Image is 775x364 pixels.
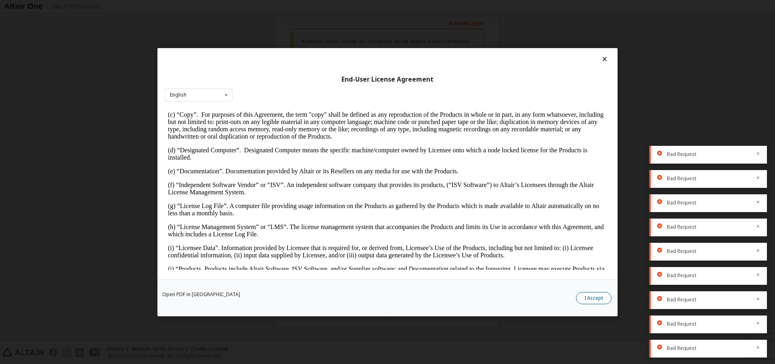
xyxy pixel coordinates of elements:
span: Bad Request [667,248,696,255]
span: Bad Request [667,151,696,158]
p: (h) “License Management System” or “LMS”. The license management system that accompanies the Prod... [3,117,442,132]
p: (i) “Licensee Data”. Information provided by Licensee that is required for, or derived from, Lice... [3,138,442,153]
span: Bad Request [667,224,696,230]
button: I Accept [576,292,612,304]
p: (j) “Products. Products include Altair Software, ISV Software, and/or Supplier software; and Docu... [3,159,442,174]
a: Open PDF in [GEOGRAPHIC_DATA] [162,292,240,297]
div: End-User License Agreement [165,75,610,83]
div: English [170,93,186,97]
p: (f) “Independent Software Vendor” or “ISV”. An independent software company that provides its pro... [3,75,442,90]
p: (c) “Copy”. For purposes of this Agreement, the term "copy" shall be defined as any reproduction ... [3,5,442,34]
span: Bad Request [667,175,696,182]
p: (e) “Documentation”. Documentation provided by Altair or its Resellers on any media for use with ... [3,61,442,69]
span: Bad Request [667,297,696,303]
p: (d) “Designated Computer”. Designated Computer means the specific machine/computer owned by Licen... [3,40,442,55]
span: Bad Request [667,200,696,206]
p: (g) “License Log File”. A computer file providing usage information on the Products as gathered b... [3,96,442,111]
span: Bad Request [667,345,696,351]
span: Bad Request [667,321,696,327]
span: Bad Request [667,272,696,279]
